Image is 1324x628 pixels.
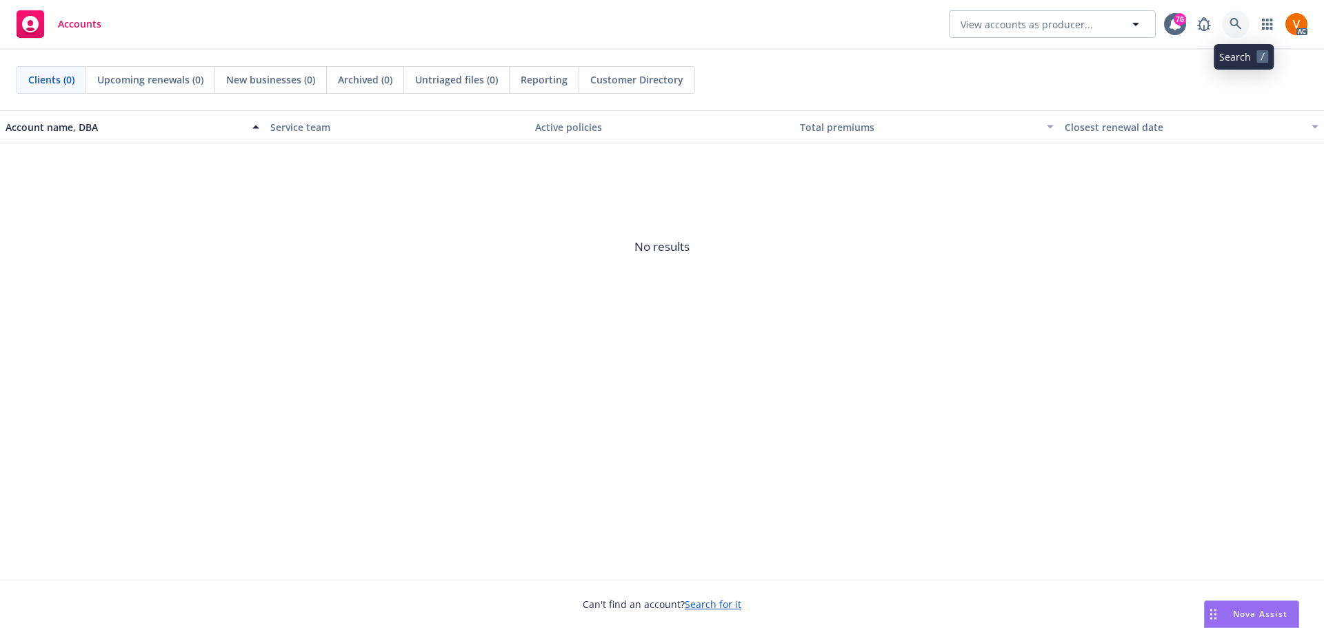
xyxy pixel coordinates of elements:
[794,110,1059,143] button: Total premiums
[338,72,392,87] span: Archived (0)
[415,72,498,87] span: Untriaged files (0)
[521,72,568,87] span: Reporting
[685,598,741,611] a: Search for it
[58,19,101,30] span: Accounts
[530,110,794,143] button: Active policies
[590,72,683,87] span: Customer Directory
[270,120,524,134] div: Service team
[535,120,789,134] div: Active policies
[961,17,1093,32] span: View accounts as producer...
[1222,10,1250,38] a: Search
[1254,10,1281,38] a: Switch app
[1065,120,1303,134] div: Closest renewal date
[1059,110,1324,143] button: Closest renewal date
[265,110,530,143] button: Service team
[1190,10,1218,38] a: Report a Bug
[6,120,244,134] div: Account name, DBA
[11,5,107,43] a: Accounts
[1285,13,1307,35] img: photo
[1174,13,1186,26] div: 76
[800,120,1039,134] div: Total premiums
[28,72,74,87] span: Clients (0)
[1233,608,1287,620] span: Nova Assist
[1204,600,1299,628] button: Nova Assist
[97,72,203,87] span: Upcoming renewals (0)
[1205,601,1222,627] div: Drag to move
[949,10,1156,38] button: View accounts as producer...
[583,597,741,611] span: Can't find an account?
[226,72,315,87] span: New businesses (0)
